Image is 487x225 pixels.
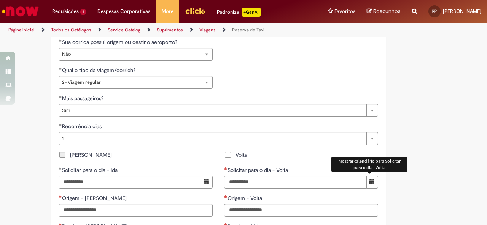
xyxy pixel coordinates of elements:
[59,67,62,70] span: Obrigatório Preenchido
[62,39,179,46] span: Sua corrida possui origem ou destino aeroporto?
[62,95,105,102] span: Mais passageiros?
[80,9,86,15] span: 1
[70,151,112,159] span: [PERSON_NAME]
[108,27,140,33] a: Service Catalog
[232,27,264,33] a: Reserva de Taxi
[6,23,319,37] ul: Trilhas de página
[224,195,228,198] span: Necessários
[62,132,363,145] span: 1
[185,5,205,17] img: click_logo_yellow_360x200.png
[62,167,119,173] span: Solicitar para o dia - Ida
[201,176,213,189] button: Mostrar calendário para Solicitar para o dia - Ida
[217,8,261,17] div: Padroniza
[62,76,197,88] span: 2- Viagem regular
[62,195,128,201] span: Origem - [PERSON_NAME]
[51,27,91,33] a: Todos os Catálogos
[367,8,401,15] a: Rascunhos
[62,48,197,60] span: Não
[59,95,62,98] span: Obrigatório Preenchido
[224,167,228,170] span: Necessários
[224,204,378,217] input: Origem - Volta
[59,39,62,42] span: Obrigatório Preenchido
[59,204,213,217] input: Origem - Ida
[52,8,79,15] span: Requisições
[59,195,62,198] span: Necessários
[157,27,183,33] a: Suprimentos
[1,4,40,19] img: ServiceNow
[443,8,481,14] span: [PERSON_NAME]
[59,176,201,189] input: Solicitar para o dia - Ida 28 August 2025 Thursday
[62,123,103,130] span: Recorrência dias
[59,167,62,170] span: Obrigatório Preenchido
[242,8,261,17] p: +GenAi
[199,27,216,33] a: Viagens
[228,167,290,173] span: Solicitar para o dia - Volta
[224,176,367,189] input: Solicitar para o dia - Volta
[228,195,264,201] span: Origem - Volta
[62,104,363,116] span: Sim
[97,8,150,15] span: Despesas Corporativas
[8,27,35,33] a: Página inicial
[373,8,401,15] span: Rascunhos
[366,176,378,189] button: Mostrar calendário para Solicitar para o dia - Volta
[432,9,437,14] span: RP
[59,123,62,126] span: Obrigatório Preenchido
[236,151,247,159] span: Volta
[162,8,173,15] span: More
[334,8,355,15] span: Favoritos
[62,67,137,74] span: Qual o tipo da viagem/corrida?
[331,157,407,172] div: Mostrar calendário para Solicitar para o dia - Volta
